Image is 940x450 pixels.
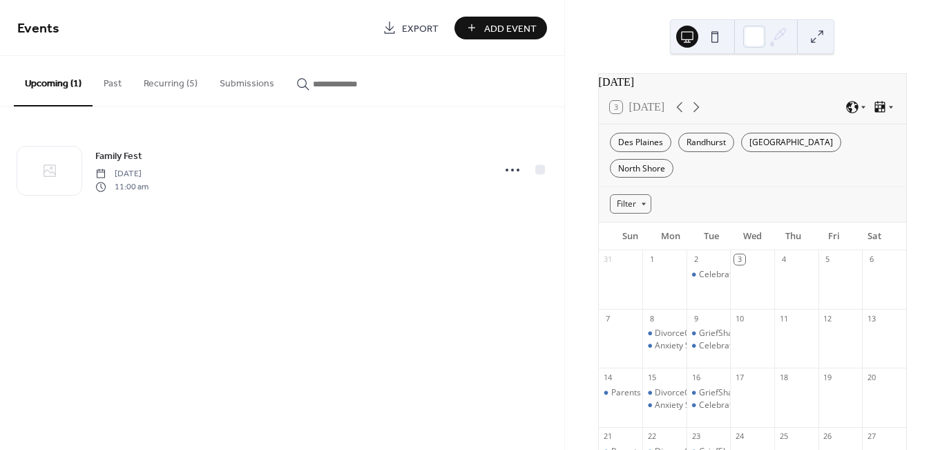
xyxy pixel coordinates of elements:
[741,133,841,152] div: [GEOGRAPHIC_DATA]
[402,21,439,36] span: Export
[866,431,876,442] div: 27
[687,387,731,399] div: GriefShare
[642,387,687,399] div: DivorceCare
[655,340,716,352] div: Anxiety Support
[687,328,731,339] div: GriefShare
[699,387,741,399] div: GriefShare
[603,313,613,324] div: 7
[734,431,745,442] div: 24
[646,254,657,265] div: 1
[691,372,701,382] div: 16
[687,340,731,352] div: Celebrate Recovery
[734,313,745,324] div: 10
[642,328,687,339] div: DivorceCare
[95,148,142,164] a: Family Fest
[734,254,745,265] div: 3
[655,400,716,411] div: Anxiety Support
[866,313,876,324] div: 13
[454,17,547,39] button: Add Event
[691,431,701,442] div: 23
[699,269,774,281] div: Celebrate Recovery
[646,313,657,324] div: 8
[484,21,537,36] span: Add Event
[17,15,59,42] span: Events
[610,159,673,178] div: North Shore
[678,133,734,152] div: Randhurst
[133,56,209,105] button: Recurring (5)
[14,56,93,106] button: Upcoming (1)
[699,400,774,411] div: Celebrate Recovery
[646,372,657,382] div: 15
[646,431,657,442] div: 22
[599,387,643,399] div: Parents Praying for Adult Children
[866,372,876,382] div: 20
[823,313,833,324] div: 12
[642,400,687,411] div: Anxiety Support
[823,431,833,442] div: 26
[691,223,732,250] div: Tue
[691,254,701,265] div: 2
[778,254,789,265] div: 4
[651,223,691,250] div: Mon
[372,17,449,39] a: Export
[699,340,774,352] div: Celebrate Recovery
[93,56,133,105] button: Past
[209,56,285,105] button: Submissions
[854,223,895,250] div: Sat
[823,254,833,265] div: 5
[95,180,148,193] span: 11:00 am
[866,254,876,265] div: 6
[773,223,814,250] div: Thu
[95,149,142,164] span: Family Fest
[734,372,745,382] div: 17
[95,168,148,180] span: [DATE]
[599,74,906,91] div: [DATE]
[603,372,613,382] div: 14
[823,372,833,382] div: 19
[699,328,741,339] div: GriefShare
[691,313,701,324] div: 9
[642,340,687,352] div: Anxiety Support
[603,431,613,442] div: 21
[610,133,671,152] div: Des Plaines
[778,372,789,382] div: 18
[687,400,731,411] div: Celebrate Recovery
[655,387,703,399] div: DivorceCare
[814,223,854,250] div: Fri
[611,387,742,399] div: Parents Praying for Adult Children
[655,328,703,339] div: DivorceCare
[778,431,789,442] div: 25
[610,223,651,250] div: Sun
[603,254,613,265] div: 31
[687,269,731,281] div: Celebrate Recovery
[732,223,773,250] div: Wed
[778,313,789,324] div: 11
